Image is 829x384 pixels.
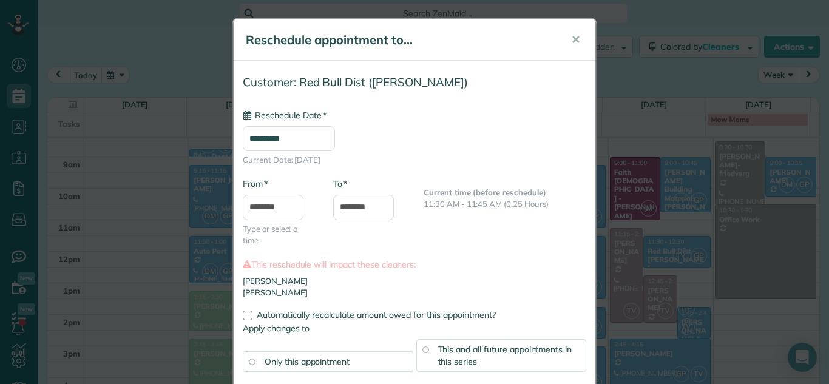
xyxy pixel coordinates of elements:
[243,287,586,298] li: [PERSON_NAME]
[438,344,572,367] span: This and all future appointments in this series
[571,33,580,47] span: ✕
[243,275,586,287] li: [PERSON_NAME]
[243,76,586,89] h4: Customer: Red Bull Dist ([PERSON_NAME])
[243,154,586,166] span: Current Date: [DATE]
[243,322,586,334] label: Apply changes to
[424,187,546,197] b: Current time (before reschedule)
[243,178,268,190] label: From
[243,258,586,271] label: This reschedule will impact these cleaners:
[422,346,428,352] input: This and all future appointments in this series
[424,198,586,210] p: 11:30 AM - 11:45 AM (0.25 Hours)
[243,109,327,121] label: Reschedule Date
[246,32,554,49] h5: Reschedule appointment to...
[333,178,347,190] label: To
[249,359,255,365] input: Only this appointment
[257,309,496,320] span: Automatically recalculate amount owed for this appointment?
[243,223,315,246] span: Type or select a time
[265,356,350,367] span: Only this appointment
